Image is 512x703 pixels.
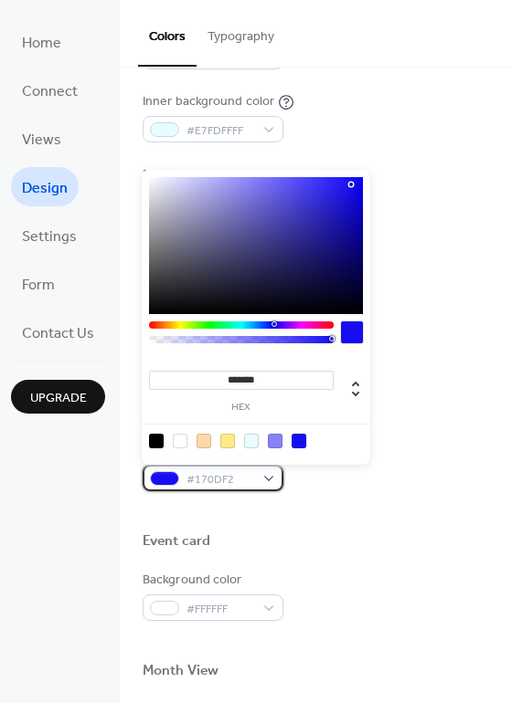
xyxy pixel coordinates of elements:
[22,29,61,58] span: Home
[11,264,66,303] a: Form
[173,434,187,448] div: rgb(255, 255, 255)
[11,215,88,255] a: Settings
[22,223,77,251] span: Settings
[187,121,254,141] span: #E7FDFFFF
[22,271,55,299] span: Form
[244,434,259,448] div: rgb(231, 253, 255)
[149,434,164,448] div: rgb(0, 0, 0)
[268,434,283,448] div: rgb(135, 130, 246)
[143,92,274,111] div: Inner background color
[11,312,105,351] a: Contact Us
[11,119,72,158] a: Views
[143,571,280,590] div: Background color
[30,389,87,408] span: Upgrade
[187,48,254,68] span: #8782F6
[143,165,280,184] div: Default event color
[143,662,219,681] div: Month View
[11,380,105,414] button: Upgrade
[22,126,61,154] span: Views
[22,320,94,348] span: Contact Us
[143,532,210,551] div: Event card
[11,22,72,61] a: Home
[187,470,254,489] span: #170DF2
[11,167,79,206] a: Design
[22,78,78,106] span: Connect
[197,434,211,448] div: rgb(255, 216, 170)
[187,600,254,619] span: #FFFFFF
[149,403,334,413] label: hex
[11,70,89,110] a: Connect
[22,174,68,203] span: Design
[292,434,306,448] div: rgb(23, 13, 242)
[220,434,235,448] div: rgb(254, 235, 133)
